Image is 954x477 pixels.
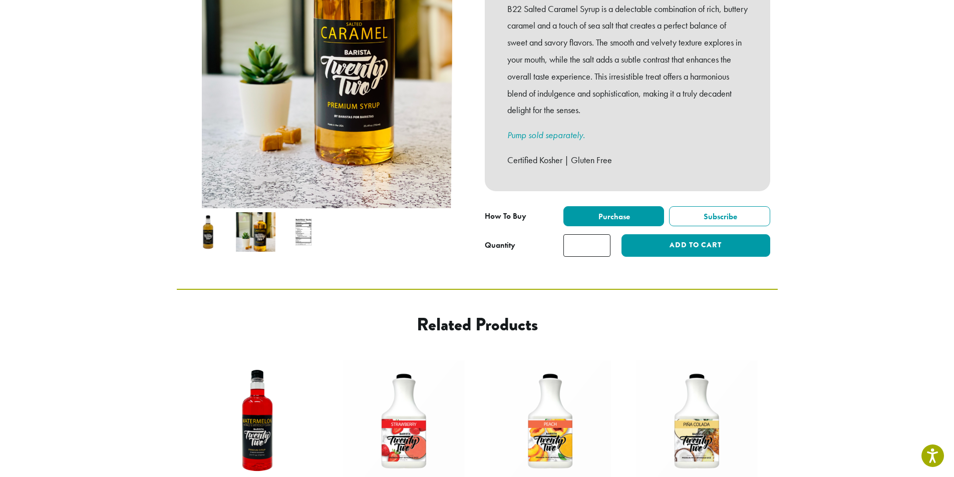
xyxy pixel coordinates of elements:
[507,129,585,141] a: Pump sold separately.
[563,234,610,257] input: Product quantity
[702,211,737,222] span: Subscribe
[507,152,748,169] p: Certified Kosher | Gluten Free
[257,314,697,335] h2: Related products
[621,234,770,257] button: Add to cart
[597,211,630,222] span: Purchase
[283,212,323,252] img: Barista 22 Salted Caramel Syrup - Image 3
[188,212,228,252] img: B22 Salted Caramel Syrup
[485,239,515,251] div: Quantity
[236,212,275,252] img: Barista 22 Salted Caramel Syrup - Image 2
[507,1,748,119] p: B22 Salted Caramel Syrup is a delectable combination of rich, buttery caramel and a touch of sea ...
[485,211,526,221] span: How To Buy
